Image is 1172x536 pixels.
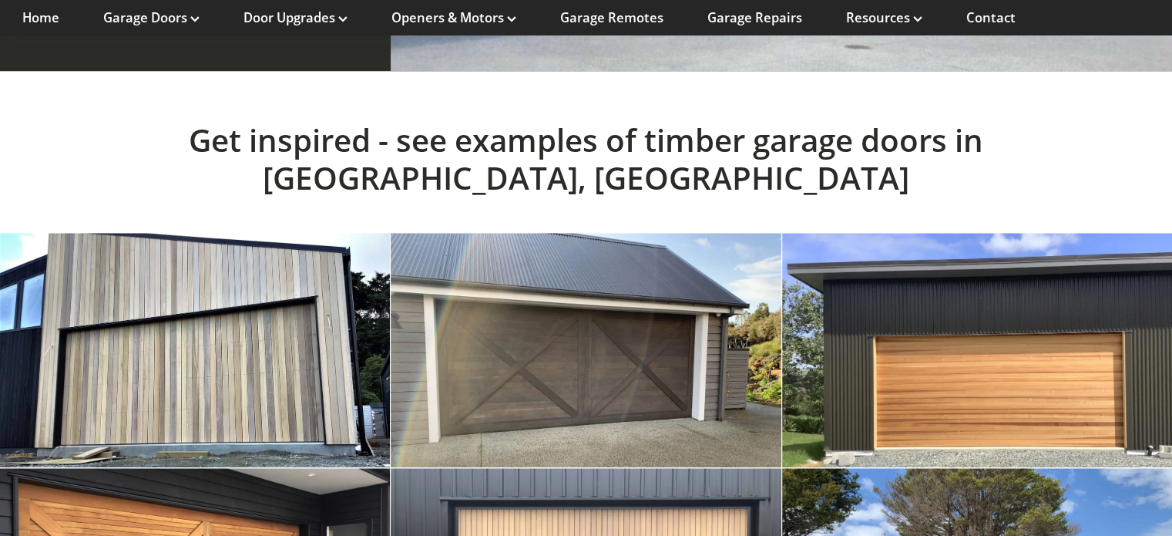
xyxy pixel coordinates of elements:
[846,9,922,26] a: Resources
[391,9,516,26] a: Openers & Motors
[966,9,1016,26] a: Contact
[243,9,348,26] a: Door Upgrades
[103,9,200,26] a: Garage Doors
[150,122,1023,197] h2: Get inspired - see examples of timber garage doors in [GEOGRAPHIC_DATA], [GEOGRAPHIC_DATA]
[22,9,59,26] a: Home
[707,9,802,26] a: Garage Repairs
[560,9,663,26] a: Garage Remotes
